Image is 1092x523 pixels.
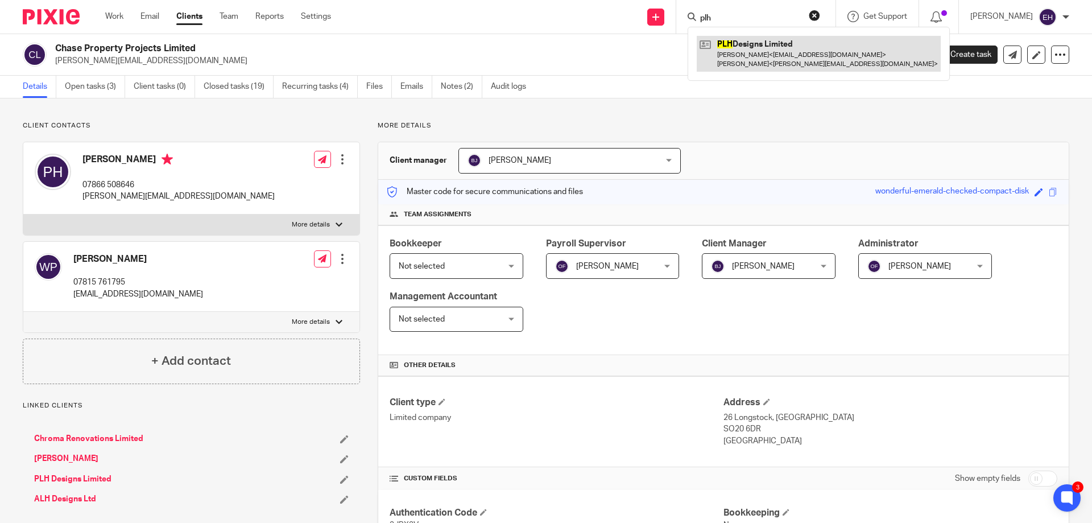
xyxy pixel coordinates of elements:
[151,352,231,370] h4: + Add contact
[723,412,1057,423] p: 26 Longstock, [GEOGRAPHIC_DATA]
[390,397,723,409] h4: Client type
[387,186,583,197] p: Master code for secure communications and files
[23,121,360,130] p: Client contacts
[970,11,1033,22] p: [PERSON_NAME]
[404,361,456,370] span: Other details
[34,493,96,505] a: ALH Designs Ltd
[576,262,639,270] span: [PERSON_NAME]
[23,43,47,67] img: svg%3E
[723,507,1057,519] h4: Bookkeeping
[105,11,123,22] a: Work
[220,11,238,22] a: Team
[932,46,998,64] a: Create task
[723,397,1057,409] h4: Address
[73,289,203,300] p: [EMAIL_ADDRESS][DOMAIN_NAME]
[723,423,1057,435] p: SO20 6DR
[809,10,820,21] button: Clear
[711,260,725,273] img: svg%3E
[204,76,274,98] a: Closed tasks (19)
[955,473,1020,484] label: Show empty fields
[390,412,723,423] p: Limited company
[134,76,195,98] a: Client tasks (0)
[468,154,481,167] img: svg%3E
[23,76,56,98] a: Details
[34,473,111,485] a: PLH Designs Limited
[82,154,275,168] h4: [PERSON_NAME]
[875,186,1029,199] div: wonderful-emerald-checked-compact-disk
[858,239,919,248] span: Administrator
[292,220,330,229] p: More details
[55,55,915,67] p: [PERSON_NAME][EMAIL_ADDRESS][DOMAIN_NAME]
[390,474,723,483] h4: CUSTOM FIELDS
[390,155,447,166] h3: Client manager
[400,76,432,98] a: Emails
[399,315,445,323] span: Not selected
[399,262,445,270] span: Not selected
[34,433,143,444] a: Chroma Renovations Limited
[378,121,1069,130] p: More details
[404,210,471,219] span: Team assignments
[23,401,360,410] p: Linked clients
[732,262,795,270] span: [PERSON_NAME]
[55,43,743,55] h2: Chase Property Projects Limited
[555,260,569,273] img: svg%3E
[73,277,203,288] p: 07815 761795
[546,239,626,248] span: Payroll Supervisor
[162,154,173,165] i: Primary
[282,76,358,98] a: Recurring tasks (4)
[867,260,881,273] img: svg%3E
[255,11,284,22] a: Reports
[34,453,98,464] a: [PERSON_NAME]
[140,11,159,22] a: Email
[888,262,951,270] span: [PERSON_NAME]
[35,253,62,281] img: svg%3E
[292,318,330,327] p: More details
[301,11,331,22] a: Settings
[723,435,1057,447] p: [GEOGRAPHIC_DATA]
[863,13,907,20] span: Get Support
[176,11,202,22] a: Clients
[1072,481,1083,493] div: 3
[441,76,482,98] a: Notes (2)
[35,154,71,190] img: svg%3E
[23,9,80,24] img: Pixie
[1039,8,1057,26] img: svg%3E
[491,76,535,98] a: Audit logs
[366,76,392,98] a: Files
[82,191,275,202] p: [PERSON_NAME][EMAIL_ADDRESS][DOMAIN_NAME]
[390,507,723,519] h4: Authentication Code
[699,14,801,24] input: Search
[65,76,125,98] a: Open tasks (3)
[702,239,767,248] span: Client Manager
[390,239,442,248] span: Bookkeeper
[390,292,497,301] span: Management Accountant
[489,157,551,164] span: [PERSON_NAME]
[73,253,203,265] h4: [PERSON_NAME]
[82,179,275,191] p: 07866 508646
